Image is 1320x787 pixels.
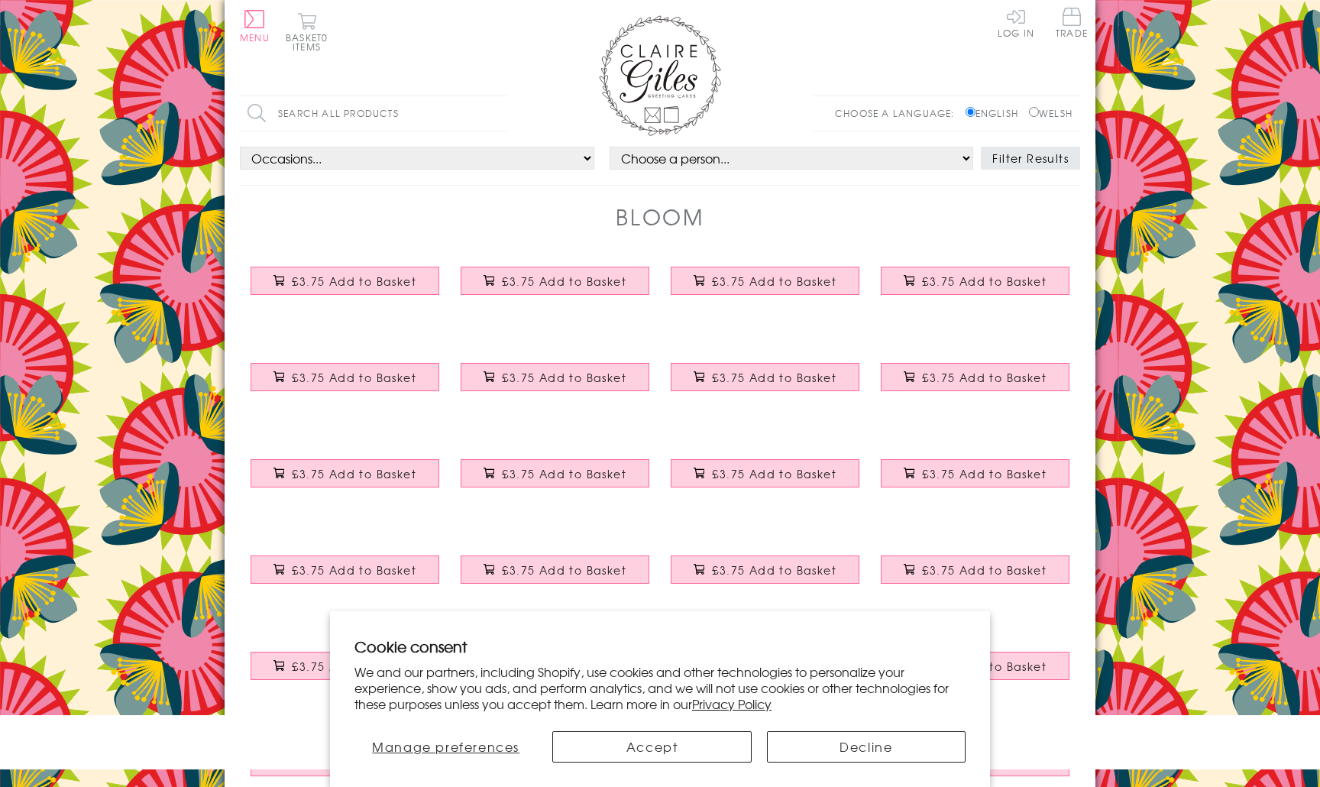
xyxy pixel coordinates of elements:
span: £3.75 Add to Basket [502,274,626,289]
span: £3.75 Add to Basket [292,466,416,481]
a: Valentine's Day Card, Husband, Hearts, Embellished with a colourful tassel £3.75 Add to Basket [240,640,450,706]
span: £3.75 Add to Basket [922,370,1047,385]
span: £3.75 Add to Basket [502,370,626,385]
span: £3.75 Add to Basket [712,466,836,481]
a: Trade [1056,8,1088,40]
span: £3.75 Add to Basket [922,562,1047,578]
span: £3.75 Add to Basket [922,466,1047,481]
span: £3.75 Add to Basket [292,562,416,578]
p: Choose a language: [835,106,962,120]
button: £3.75 Add to Basket [461,267,650,295]
a: Valentine's Day Card, Heart of Hearts, Embellished with a colourful tassel £3.75 Add to Basket [660,544,870,610]
button: Decline [767,731,966,763]
span: £3.75 Add to Basket [712,370,836,385]
button: £3.75 Add to Basket [461,363,650,391]
a: Easter Card, Tumbling Flowers, Happy Easter, Embellished with a colourful tassel £3.75 Add to Basket [450,544,660,610]
h2: Cookie consent [354,636,966,657]
button: £3.75 Add to Basket [251,652,440,680]
button: £3.75 Add to Basket [251,267,440,295]
span: £3.75 Add to Basket [502,562,626,578]
span: £3.75 Add to Basket [922,274,1047,289]
button: £3.75 Add to Basket [881,363,1070,391]
button: £3.75 Add to Basket [251,459,440,487]
a: Mother's Day Card, Flower Wreath, Embellished with a colourful tassel £3.75 Add to Basket [870,544,1080,610]
span: £3.75 Add to Basket [292,370,416,385]
span: £3.75 Add to Basket [712,274,836,289]
a: Valentine's Day Card, Paper Plane Kisses, Embellished with a colourful tassel £3.75 Add to Basket [240,255,450,321]
a: Privacy Policy [692,695,772,713]
button: £3.75 Add to Basket [461,459,650,487]
a: Easter Greeting Card, Butterflies & Eggs, Embellished with a colourful tassel £3.75 Add to Basket [870,448,1080,513]
button: £3.75 Add to Basket [251,555,440,584]
a: Easter Card, Rows of Eggs, Happy Easter, Embellished with a colourful tassel £3.75 Add to Basket [450,448,660,513]
button: Filter Results [981,147,1080,170]
span: £3.75 Add to Basket [502,466,626,481]
a: Mother's Day Card, Butterfly Wreath, Grandma, Embellished with a tassel £3.75 Add to Basket [240,448,450,513]
a: Easter Card, Daffodil Wreath, Happy Easter, Embellished with a colourful tassel £3.75 Add to Basket [240,544,450,610]
a: Easter Card, Bouquet, Happy Easter, Embellished with a colourful tassel £3.75 Add to Basket [660,448,870,513]
a: Mother's Day Card, Butterfly Wreath, Mummy, Embellished with a colourful tassel £3.75 Add to Basket [660,351,870,417]
span: £3.75 Add to Basket [712,562,836,578]
input: Search all products [240,96,507,131]
button: Basket0 items [286,12,328,51]
span: 0 items [293,31,328,53]
button: £3.75 Add to Basket [881,267,1070,295]
img: Claire Giles Greetings Cards [599,15,721,136]
input: Search [492,96,507,131]
label: Welsh [1029,106,1072,120]
button: £3.75 Add to Basket [671,555,860,584]
button: £3.75 Add to Basket [671,267,860,295]
label: English [966,106,1026,120]
button: Accept [552,731,751,763]
button: £3.75 Add to Basket [881,555,1070,584]
h1: Bloom [616,201,704,232]
span: Trade [1056,8,1088,37]
button: Menu [240,10,270,42]
span: £3.75 Add to Basket [292,659,416,674]
a: Valentine's Day Card, Heart with Flowers, Embellished with a colourful tassel £3.75 Add to Basket [660,255,870,321]
button: £3.75 Add to Basket [671,363,860,391]
a: Valentine's Day Card, Hearts Background, Embellished with a colourful tassel £3.75 Add to Basket [870,255,1080,321]
span: Manage preferences [372,737,519,756]
button: Manage preferences [354,731,537,763]
a: Mother's Day Card, Tumbling Flowers, Mothering Sunday, Embellished with a tassel £3.75 Add to Basket [870,351,1080,417]
input: English [966,107,975,117]
a: Log In [998,8,1034,37]
a: Valentine's Day Card, Wife, Big Heart, Embellished with a colourful tassel £3.75 Add to Basket [450,351,660,417]
button: £3.75 Add to Basket [461,555,650,584]
button: £3.75 Add to Basket [671,459,860,487]
button: £3.75 Add to Basket [251,363,440,391]
span: £3.75 Add to Basket [292,274,416,289]
a: Valentine's Day Card, Bomb, Love Bomb, Embellished with a colourful tassel £3.75 Add to Basket [450,255,660,321]
span: Menu [240,31,270,44]
a: Valentine's Day Card, Butterfly Wreath, Embellished with a colourful tassel £3.75 Add to Basket [240,351,450,417]
input: Welsh [1029,107,1039,117]
p: We and our partners, including Shopify, use cookies and other technologies to personalize your ex... [354,664,966,711]
button: £3.75 Add to Basket [881,459,1070,487]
